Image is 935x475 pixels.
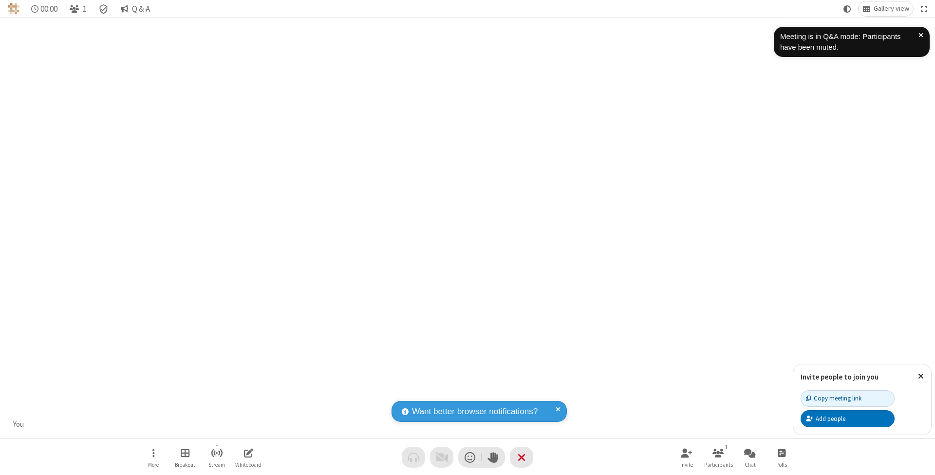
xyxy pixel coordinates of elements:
span: Want better browser notifications? [412,405,538,418]
button: Copy meeting link [801,390,895,407]
label: Invite people to join you [801,372,879,381]
button: Start streaming [202,443,231,471]
button: Manage Breakout Rooms [170,443,200,471]
button: Audio problem - check your Internet connection or call by phone [402,447,425,468]
div: Timer [27,1,62,16]
button: Add people [801,410,895,427]
span: Gallery view [874,5,909,13]
span: Invite [680,462,693,468]
div: 1 [722,443,730,452]
button: Open shared whiteboard [234,443,263,471]
button: Q & A [116,1,154,16]
button: Video [430,447,453,468]
span: Stream [208,462,225,468]
button: Using system theme [840,1,855,16]
span: 00:00 [40,4,57,14]
span: Chat [745,462,756,468]
div: You [10,419,28,430]
button: Open poll [767,443,796,471]
span: Participants [704,462,733,468]
button: Open participant list [704,443,733,471]
span: Polls [776,462,787,468]
button: Close popover [911,364,931,388]
div: Meeting details Encryption enabled [94,1,113,16]
button: Open participant list [65,1,91,16]
span: Breakout [175,462,195,468]
button: Fullscreen [917,1,932,16]
button: Open chat [735,443,765,471]
button: Send a reaction [458,447,482,468]
button: Open menu [139,443,168,471]
span: Whiteboard [235,462,262,468]
span: Q & A [132,4,150,14]
button: Change layout [859,1,913,16]
span: 1 [83,4,87,14]
img: QA Selenium DO NOT DELETE OR CHANGE [8,3,19,15]
button: Raise hand [482,447,505,468]
button: End or leave meeting [510,447,533,468]
button: Invite participants (⌘+Shift+I) [672,443,701,471]
div: Meeting is in Q&A mode: Participants have been muted. [780,31,918,53]
div: Copy meeting link [806,394,861,403]
span: More [148,462,159,468]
